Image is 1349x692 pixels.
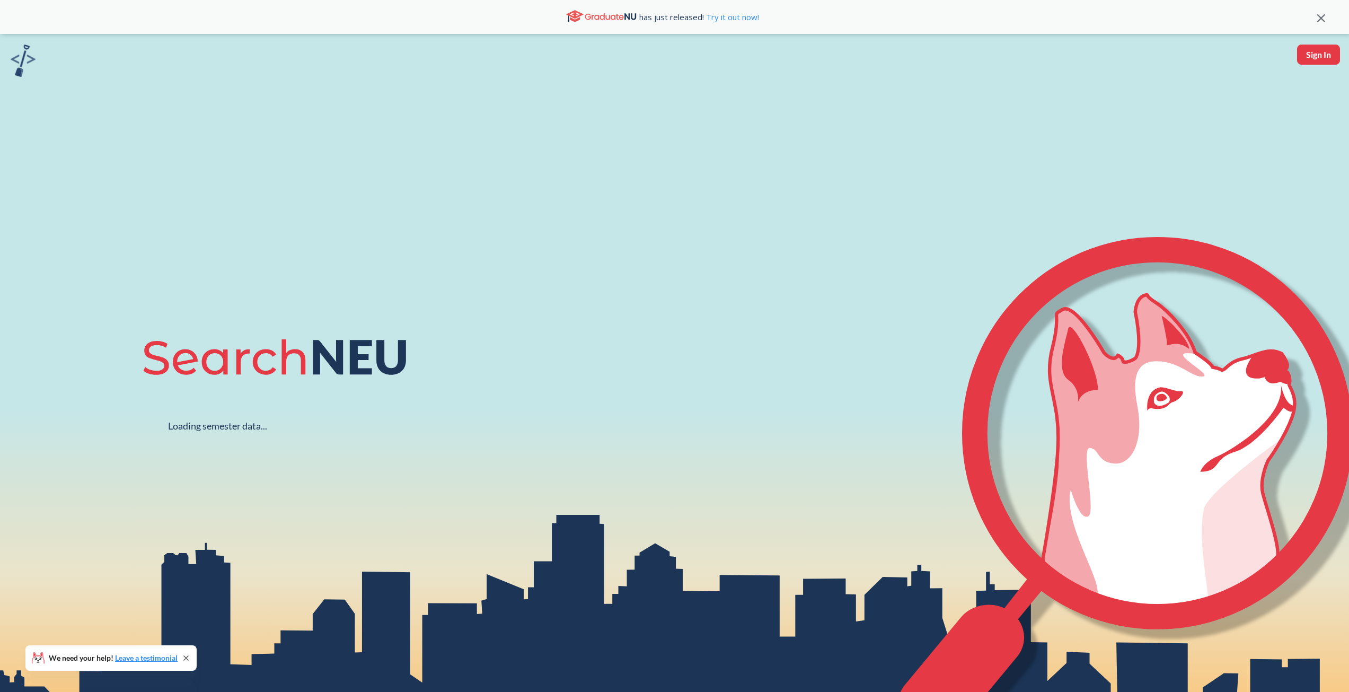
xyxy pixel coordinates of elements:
[11,45,36,80] a: sandbox logo
[115,653,178,662] a: Leave a testimonial
[639,11,759,23] span: has just released!
[11,45,36,77] img: sandbox logo
[168,420,267,432] div: Loading semester data...
[704,12,759,22] a: Try it out now!
[1297,45,1340,65] button: Sign In
[49,654,178,662] span: We need your help!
